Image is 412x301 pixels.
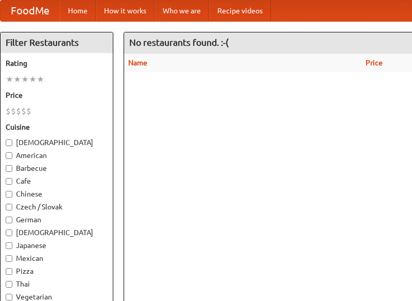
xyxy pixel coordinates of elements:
h5: Cuisine [6,122,108,132]
li: $ [11,105,16,117]
input: Chinese [6,191,12,198]
label: [DEMOGRAPHIC_DATA] [6,227,108,238]
li: ★ [13,74,21,85]
li: ★ [29,74,37,85]
li: ★ [37,74,44,85]
label: Mexican [6,253,108,263]
a: Home [60,1,96,21]
input: Pizza [6,268,12,275]
li: ★ [6,74,13,85]
input: Cafe [6,178,12,185]
label: Thai [6,279,108,289]
ng-pluralize: No restaurants found. :-( [129,38,229,47]
h5: Rating [6,58,108,68]
label: Barbecue [6,163,108,173]
label: German [6,215,108,225]
li: $ [21,105,26,117]
input: Mexican [6,255,12,262]
input: American [6,152,12,159]
li: $ [16,105,21,117]
label: Pizza [6,266,108,276]
input: Thai [6,281,12,288]
input: German [6,217,12,223]
input: Czech / Slovak [6,204,12,210]
label: Cafe [6,176,108,186]
label: Japanese [6,240,108,251]
label: Chinese [6,189,108,199]
li: ★ [21,74,29,85]
input: Barbecue [6,165,12,172]
a: How it works [96,1,154,21]
a: Price [366,59,383,67]
a: Recipe videos [209,1,271,21]
input: Japanese [6,242,12,249]
a: Name [128,59,147,67]
label: Czech / Slovak [6,202,108,212]
input: [DEMOGRAPHIC_DATA] [6,139,12,146]
label: [DEMOGRAPHIC_DATA] [6,137,108,148]
input: Vegetarian [6,294,12,300]
input: [DEMOGRAPHIC_DATA] [6,229,12,236]
li: $ [6,105,11,117]
label: American [6,150,108,161]
h4: Filter Restaurants [1,32,113,53]
a: FoodMe [1,1,60,21]
h5: Price [6,90,108,100]
a: Who we are [154,1,209,21]
li: $ [26,105,31,117]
